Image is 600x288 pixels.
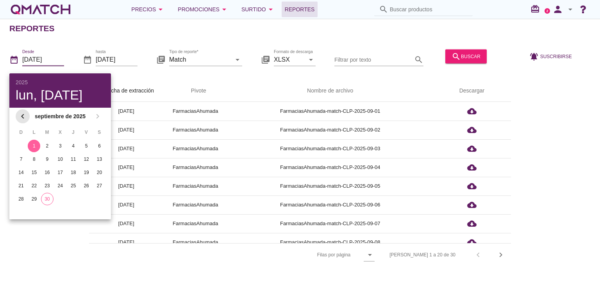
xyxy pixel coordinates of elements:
[227,121,433,139] td: FarmaciasAhumada-match-CLP-2025-09-02
[163,233,227,252] td: FarmaciasAhumada
[28,180,40,192] button: 22
[523,49,578,63] button: Suscribirse
[28,166,40,179] button: 15
[178,5,229,14] div: Promociones
[467,238,477,247] i: cloud_download
[89,233,163,252] td: [DATE]
[9,2,72,17] a: white-qmatch-logo
[379,5,388,14] i: search
[67,142,80,149] div: 4
[41,196,53,203] div: 30
[80,153,93,165] button: 12
[390,3,468,16] input: Buscar productos
[163,139,227,158] td: FarmaciasAhumada
[452,52,480,61] div: buscar
[28,196,40,203] div: 29
[28,182,40,189] div: 22
[125,2,171,17] button: Precios
[445,49,487,63] button: buscar
[227,80,433,102] th: Nombre de archivo: Not sorted.
[227,196,433,214] td: FarmaciasAhumada-match-CLP-2025-09-06
[496,250,505,260] i: chevron_right
[227,177,433,196] td: FarmaciasAhumada-match-CLP-2025-09-05
[41,126,53,139] th: M
[233,55,242,64] i: arrow_drop_down
[131,5,165,14] div: Precios
[163,196,227,214] td: FarmaciasAhumada
[54,142,66,149] div: 3
[67,182,80,189] div: 25
[28,169,40,176] div: 15
[15,153,27,165] button: 7
[266,5,275,14] i: arrow_drop_down
[41,140,54,152] button: 2
[93,169,106,176] div: 20
[15,166,27,179] button: 14
[467,219,477,228] i: cloud_download
[80,180,93,192] button: 26
[467,181,477,191] i: cloud_download
[163,80,227,102] th: Pivote: Not sorted. Activate to sort ascending.
[494,248,508,262] button: Next page
[67,153,80,165] button: 11
[67,156,80,163] div: 11
[15,196,27,203] div: 28
[54,182,66,189] div: 24
[156,5,165,14] i: arrow_drop_down
[239,244,375,266] div: Filas por página
[15,156,27,163] div: 7
[54,126,66,139] th: X
[227,158,433,177] td: FarmaciasAhumada-match-CLP-2025-09-04
[163,158,227,177] td: FarmaciasAhumada
[334,53,412,66] input: Filtrar por texto
[89,139,163,158] td: [DATE]
[89,214,163,233] td: [DATE]
[285,5,315,14] span: Reportes
[156,55,166,64] i: library_books
[163,102,227,121] td: FarmaciasAhumada
[550,4,566,15] i: person
[93,126,105,139] th: S
[54,169,66,176] div: 17
[546,9,548,12] text: 2
[306,55,316,64] i: arrow_drop_down
[15,193,27,205] button: 28
[67,180,80,192] button: 25
[80,156,93,163] div: 12
[163,177,227,196] td: FarmaciasAhumada
[163,214,227,233] td: FarmaciasAhumada
[16,80,105,85] div: 2025
[171,2,235,17] button: Promociones
[227,102,433,121] td: FarmaciasAhumada-match-CLP-2025-09-01
[80,166,93,179] button: 19
[83,55,92,64] i: date_range
[15,182,27,189] div: 21
[80,140,93,152] button: 5
[467,144,477,153] i: cloud_download
[41,182,54,189] div: 23
[414,55,423,64] i: search
[15,169,27,176] div: 14
[28,153,40,165] button: 8
[96,53,137,66] input: hasta
[89,102,163,121] td: [DATE]
[467,163,477,172] i: cloud_download
[28,156,40,163] div: 8
[28,126,40,139] th: L
[389,251,455,258] div: [PERSON_NAME] 1 a 20 de 30
[67,126,79,139] th: J
[41,166,54,179] button: 16
[15,126,27,139] th: D
[41,180,54,192] button: 23
[41,153,54,165] button: 9
[80,169,93,176] div: 19
[67,169,80,176] div: 18
[54,156,66,163] div: 10
[241,5,275,14] div: Surtido
[261,55,270,64] i: library_books
[540,53,572,60] span: Suscribirse
[93,156,106,163] div: 13
[220,5,229,14] i: arrow_drop_down
[452,52,461,61] i: search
